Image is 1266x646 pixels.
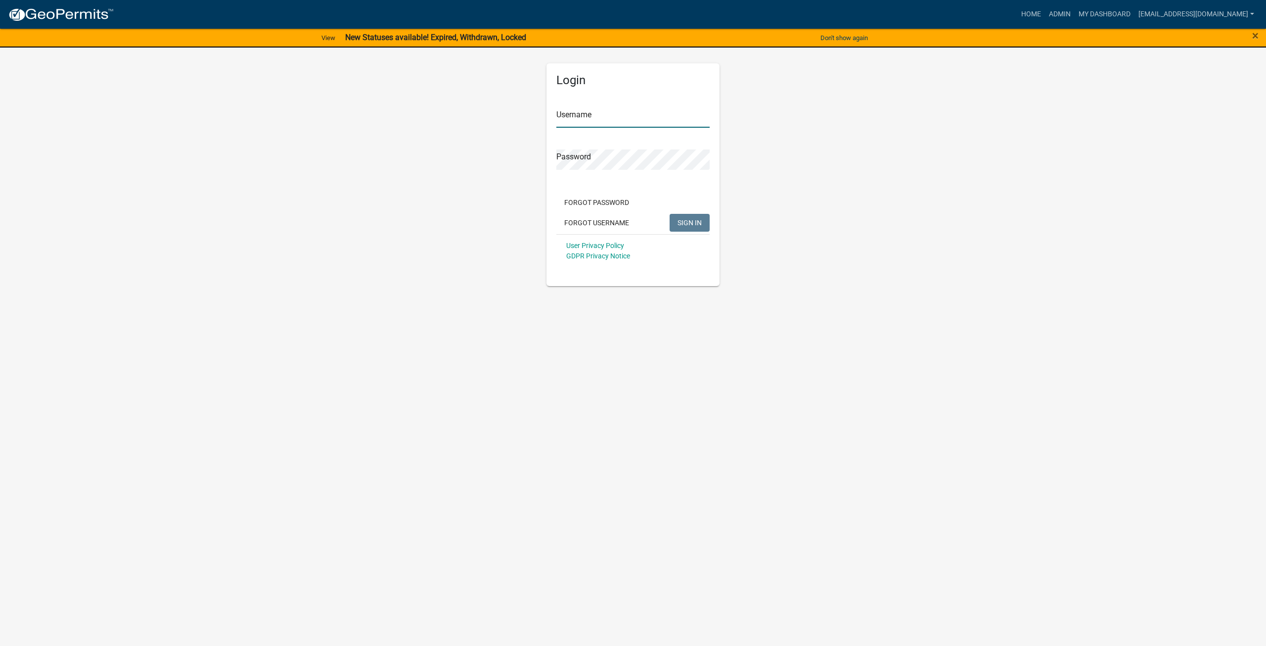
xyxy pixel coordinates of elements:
a: User Privacy Policy [566,242,624,249]
a: View [317,30,339,46]
button: Close [1252,30,1259,42]
strong: New Statuses available! Expired, Withdrawn, Locked [345,33,526,42]
h5: Login [556,73,710,88]
button: SIGN IN [670,214,710,232]
a: GDPR Privacy Notice [566,252,630,260]
span: × [1252,29,1259,43]
button: Forgot Password [556,194,637,211]
a: [EMAIL_ADDRESS][DOMAIN_NAME] [1134,5,1258,24]
button: Don't show again [816,30,872,46]
a: My Dashboard [1075,5,1134,24]
button: Forgot Username [556,214,637,232]
a: Home [1017,5,1045,24]
span: SIGN IN [678,218,702,226]
a: Admin [1045,5,1075,24]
